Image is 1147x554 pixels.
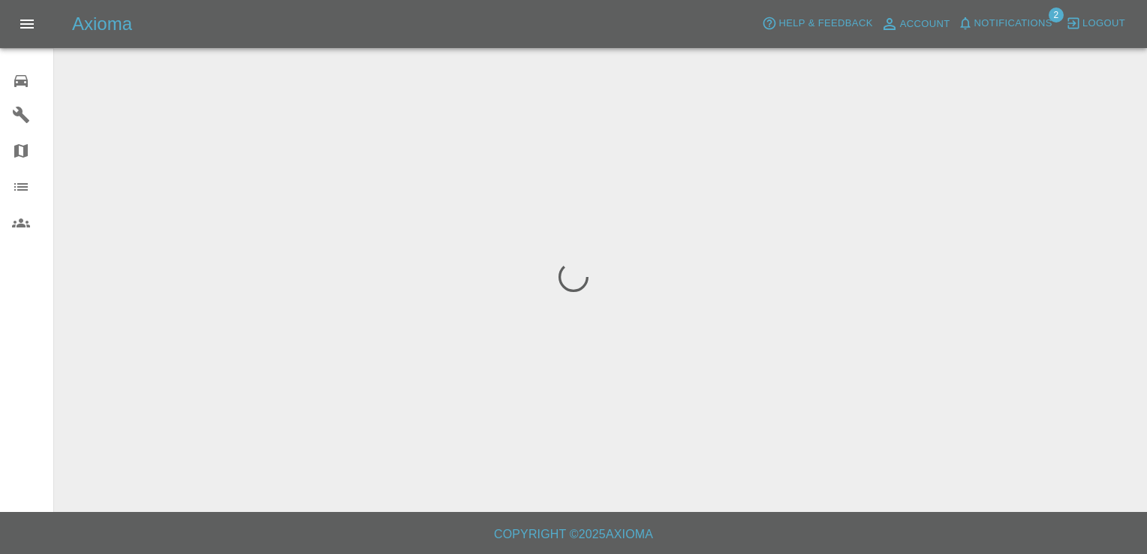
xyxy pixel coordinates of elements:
span: Logout [1082,15,1125,32]
button: Notifications [954,12,1056,35]
button: Open drawer [9,6,45,42]
button: Logout [1062,12,1129,35]
span: Help & Feedback [778,15,872,32]
button: Help & Feedback [758,12,876,35]
a: Account [877,12,954,36]
h6: Copyright © 2025 Axioma [12,524,1135,545]
span: 2 [1049,8,1064,23]
span: Notifications [974,15,1052,32]
span: Account [900,16,950,33]
h5: Axioma [72,12,132,36]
